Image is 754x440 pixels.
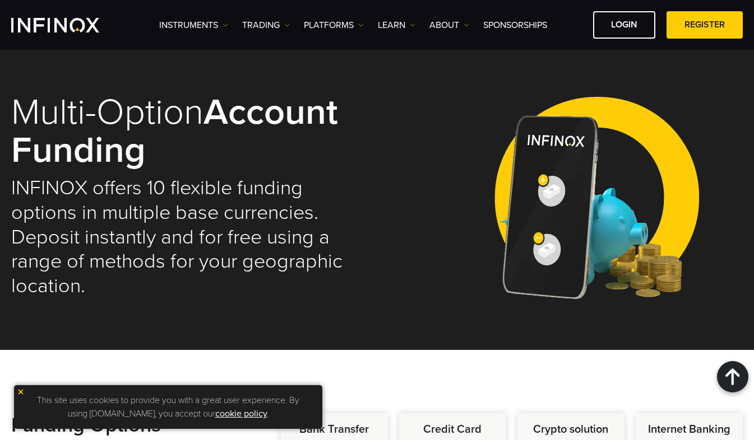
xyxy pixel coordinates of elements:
[20,391,317,423] p: This site uses cookies to provide you with a great user experience. By using [DOMAIN_NAME], you a...
[593,11,655,39] a: LOGIN
[215,408,267,419] a: cookie policy
[11,90,338,172] strong: Account Funding
[304,18,364,32] a: PLATFORMS
[648,423,730,436] strong: Internet Banking
[11,93,362,170] h1: Multi-Option
[242,18,290,32] a: TRADING
[11,413,161,437] strong: Funding Options
[11,18,126,32] a: INFINOX Logo
[11,176,362,299] h2: INFINOX offers 10 flexible funding options in multiple base currencies. Deposit instantly and for...
[483,18,547,32] a: SPONSORSHIPS
[159,18,228,32] a: Instruments
[378,18,415,32] a: Learn
[667,11,743,39] a: REGISTER
[299,423,369,436] strong: Bank Transfer
[17,388,25,396] img: yellow close icon
[429,18,469,32] a: ABOUT
[423,423,482,436] strong: Credit Card
[533,423,608,436] strong: Crypto solution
